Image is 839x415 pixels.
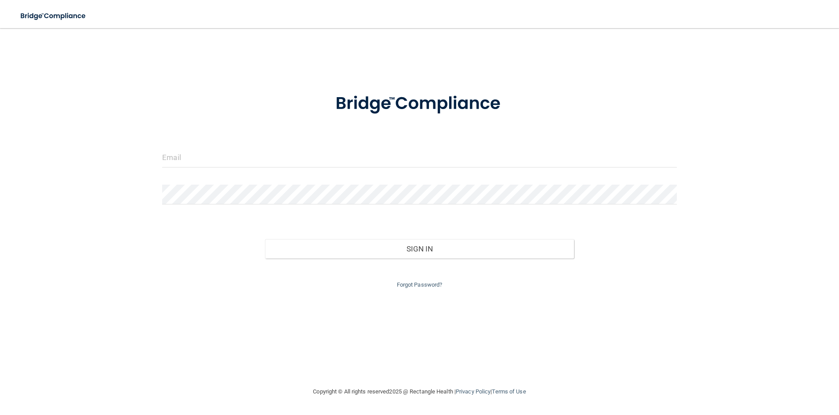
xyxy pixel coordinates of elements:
[259,378,580,406] div: Copyright © All rights reserved 2025 @ Rectangle Health | |
[13,7,94,25] img: bridge_compliance_login_screen.278c3ca4.svg
[162,148,677,167] input: Email
[456,388,490,395] a: Privacy Policy
[397,281,443,288] a: Forgot Password?
[265,239,574,258] button: Sign In
[317,81,522,127] img: bridge_compliance_login_screen.278c3ca4.svg
[492,388,526,395] a: Terms of Use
